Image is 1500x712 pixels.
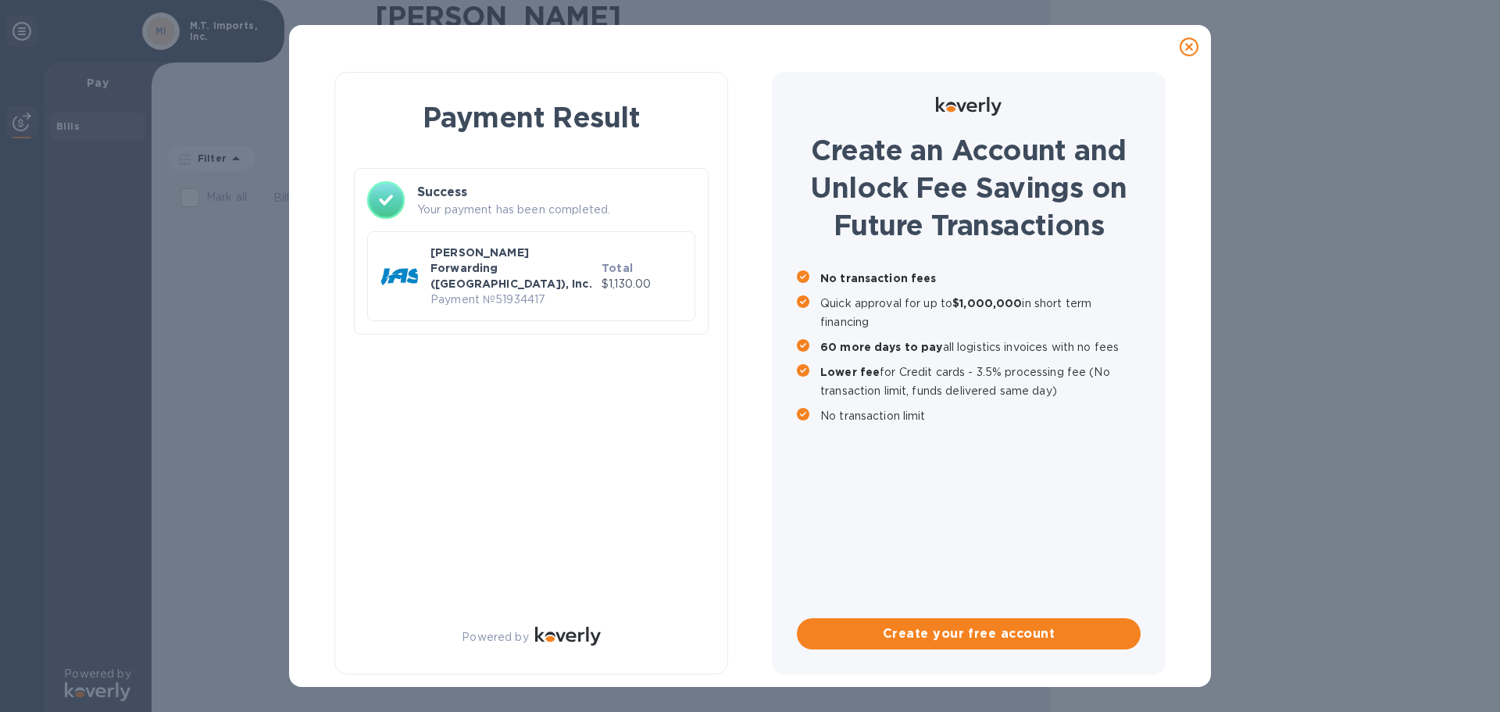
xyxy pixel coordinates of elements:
[797,131,1141,244] h1: Create an Account and Unlock Fee Savings on Future Transactions
[360,98,702,137] h1: Payment Result
[820,363,1141,400] p: for Credit cards - 3.5% processing fee (No transaction limit, funds delivered same day)
[430,245,595,292] p: [PERSON_NAME] Forwarding ([GEOGRAPHIC_DATA]), Inc.
[952,297,1022,309] b: $1,000,000
[462,629,528,646] p: Powered by
[820,341,943,353] b: 60 more days to pay
[936,97,1002,116] img: Logo
[430,292,595,308] p: Payment № 51934417
[820,366,880,378] b: Lower fee
[820,272,937,284] b: No transaction fees
[602,276,682,292] p: $1,130.00
[820,406,1141,425] p: No transaction limit
[417,202,695,218] p: Your payment has been completed.
[602,262,633,274] b: Total
[820,338,1141,356] p: all logistics invoices with no fees
[797,618,1141,649] button: Create your free account
[535,627,601,646] img: Logo
[417,183,695,202] h3: Success
[820,294,1141,331] p: Quick approval for up to in short term financing
[809,624,1128,643] span: Create your free account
